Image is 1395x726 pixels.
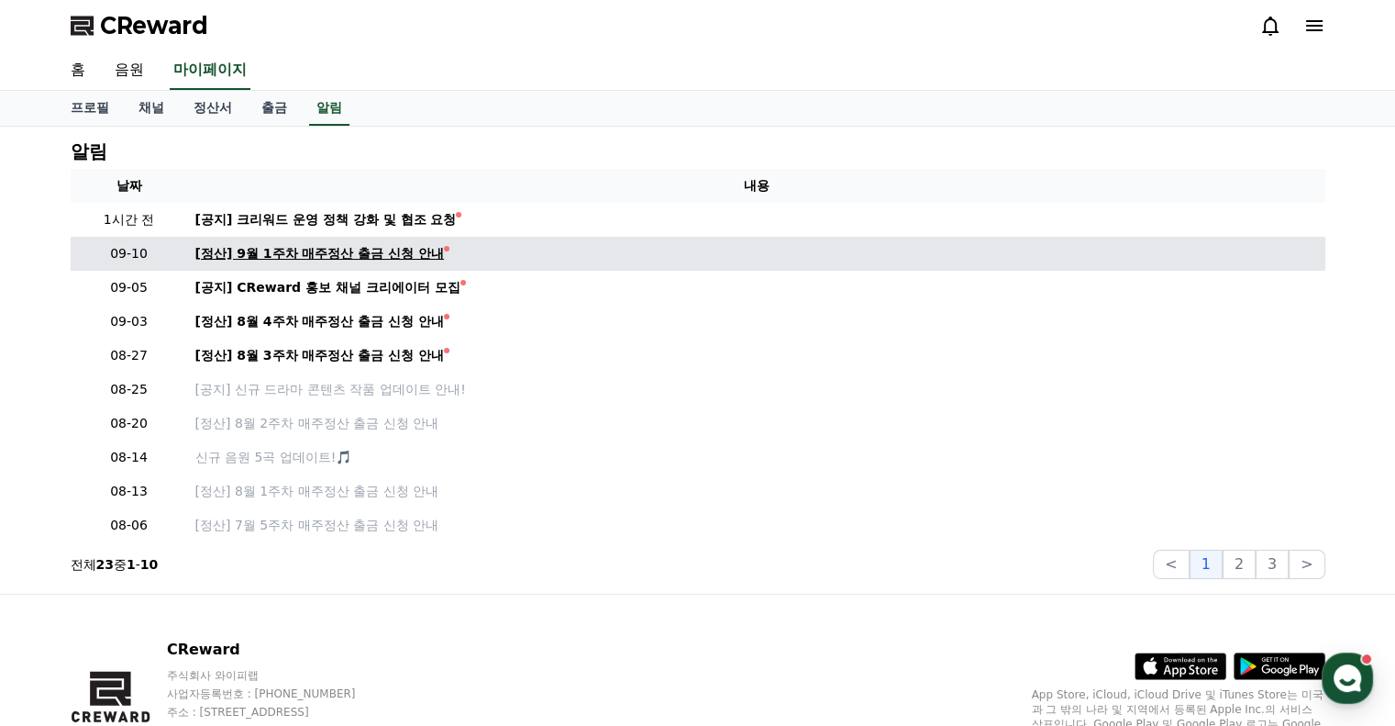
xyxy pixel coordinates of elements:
[195,312,445,331] div: [정산] 8월 4주차 매주정산 출금 신청 안내
[127,557,136,572] strong: 1
[1289,550,1324,579] button: >
[78,516,181,535] p: 08-06
[71,169,188,203] th: 날짜
[195,278,460,297] div: [공지] CReward 홍보 채널 크리에이터 모집
[1256,550,1289,579] button: 3
[56,91,124,126] a: 프로필
[71,141,107,162] h4: 알림
[1223,550,1256,579] button: 2
[167,639,391,661] p: CReward
[195,346,1318,365] a: [정산] 8월 3주차 매주정산 출금 신청 안내
[124,91,179,126] a: 채널
[1153,550,1189,579] button: <
[283,601,305,616] span: 설정
[78,312,181,331] p: 09-03
[100,11,208,40] span: CReward
[78,346,181,365] p: 08-27
[78,278,181,297] p: 09-05
[100,51,159,90] a: 음원
[195,244,445,263] div: [정산] 9월 1주차 매주정산 출금 신청 안내
[188,169,1325,203] th: 내용
[6,574,121,620] a: 홈
[195,210,457,229] div: [공지] 크리워드 운영 정책 강화 및 협조 요청
[71,11,208,40] a: CReward
[195,516,1318,535] a: [정산] 7월 5주차 매주정산 출금 신청 안내
[195,210,1318,229] a: [공지] 크리워드 운영 정책 강화 및 협조 요청
[195,346,445,365] div: [정산] 8월 3주차 매주정산 출금 신청 안내
[195,312,1318,331] a: [정산] 8월 4주차 매주정산 출금 신청 안내
[96,557,114,572] strong: 23
[247,91,302,126] a: 출금
[78,210,181,229] p: 1시간 전
[1190,550,1223,579] button: 1
[195,482,1318,501] a: [정산] 8월 1주차 매주정산 출금 신청 안내
[71,555,159,574] p: 전체 중 -
[309,91,349,126] a: 알림
[237,574,352,620] a: 설정
[195,448,1318,467] a: 신규 음원 5곡 업데이트!🎵
[179,91,247,126] a: 정산서
[167,705,391,720] p: 주소 : [STREET_ADDRESS]
[56,51,100,90] a: 홈
[140,557,158,572] strong: 10
[167,687,391,701] p: 사업자등록번호 : [PHONE_NUMBER]
[78,244,181,263] p: 09-10
[78,380,181,399] p: 08-25
[195,414,1318,433] a: [정산] 8월 2주차 매주정산 출금 신청 안내
[78,414,181,433] p: 08-20
[195,278,1318,297] a: [공지] CReward 홍보 채널 크리에이터 모집
[121,574,237,620] a: 대화
[168,602,190,617] span: 대화
[170,51,250,90] a: 마이페이지
[195,244,1318,263] a: [정산] 9월 1주차 매주정산 출금 신청 안내
[78,482,181,501] p: 08-13
[78,448,181,467] p: 08-14
[58,601,69,616] span: 홈
[167,668,391,683] p: 주식회사 와이피랩
[195,380,1318,399] a: [공지] 신규 드라마 콘텐츠 작품 업데이트 안내!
